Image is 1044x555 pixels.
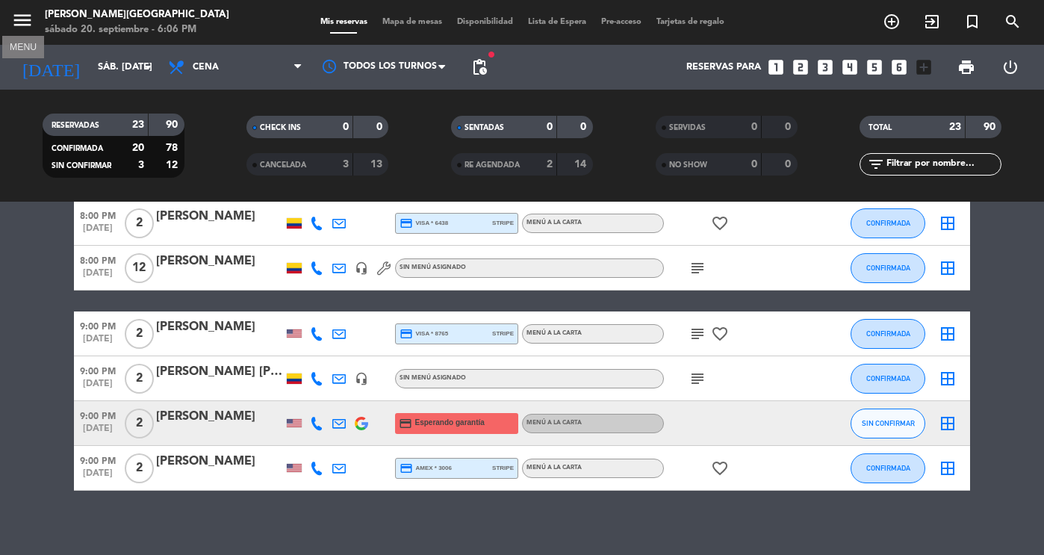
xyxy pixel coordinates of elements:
i: favorite_border [711,214,729,232]
span: 2 [125,208,154,238]
i: looks_6 [889,58,909,77]
i: [DATE] [11,51,90,84]
i: border_all [939,370,957,388]
i: looks_3 [815,58,835,77]
span: stripe [492,218,514,228]
span: Pre-acceso [594,18,649,26]
strong: 0 [376,122,385,132]
span: [DATE] [74,334,122,351]
strong: 3 [343,159,349,170]
span: CONFIRMADA [52,145,103,152]
strong: 0 [751,122,757,132]
span: [DATE] [74,268,122,285]
span: CONFIRMADA [866,329,910,338]
i: subject [689,325,706,343]
i: border_all [939,415,957,432]
strong: 23 [132,120,144,130]
span: NO SHOW [669,161,707,169]
i: add_circle_outline [883,13,901,31]
span: pending_actions [470,58,488,76]
div: [PERSON_NAME] [156,252,283,271]
span: amex * 3006 [400,462,452,475]
span: [DATE] [74,468,122,486]
i: favorite_border [711,325,729,343]
i: looks_5 [865,58,884,77]
span: visa * 8765 [400,327,448,341]
span: CONFIRMADA [866,219,910,227]
i: search [1004,13,1022,31]
strong: 0 [580,122,589,132]
i: looks_4 [840,58,860,77]
div: [PERSON_NAME][GEOGRAPHIC_DATA] [45,7,229,22]
span: RESERVADAS [52,122,99,129]
i: looks_one [766,58,786,77]
strong: 20 [132,143,144,153]
strong: 0 [785,122,794,132]
i: credit_card [400,462,413,475]
span: Menú a la carta [526,465,582,471]
i: subject [689,259,706,277]
span: 2 [125,364,154,394]
i: filter_list [867,155,885,173]
div: [PERSON_NAME] [156,407,283,427]
button: menu [11,9,34,37]
i: border_all [939,325,957,343]
i: add_box [914,58,933,77]
strong: 3 [138,160,144,170]
button: CONFIRMADA [851,208,925,238]
div: LOG OUT [989,45,1034,90]
span: Menú a la carta [526,330,582,336]
strong: 0 [785,159,794,170]
span: TOTAL [869,124,892,131]
strong: 90 [984,122,998,132]
button: CONFIRMADA [851,319,925,349]
i: headset_mic [355,372,368,385]
span: SENTADAS [464,124,504,131]
span: CONFIRMADA [866,464,910,472]
span: Mis reservas [313,18,375,26]
span: Reservas para [686,61,761,73]
div: [PERSON_NAME] [156,452,283,471]
img: google-logo.png [355,417,368,430]
span: 9:00 PM [74,317,122,334]
i: credit_card [399,417,412,430]
i: power_settings_new [1001,58,1019,76]
span: Disponibilidad [450,18,521,26]
button: CONFIRMADA [851,253,925,283]
strong: 12 [166,160,181,170]
i: menu [11,9,34,31]
span: 9:00 PM [74,362,122,379]
span: visa * 6438 [400,217,448,230]
span: CONFIRMADA [866,264,910,272]
button: CONFIRMADA [851,364,925,394]
i: credit_card [400,327,413,341]
i: favorite_border [711,459,729,477]
span: 2 [125,409,154,438]
strong: 90 [166,120,181,130]
strong: 23 [949,122,961,132]
div: [PERSON_NAME] [156,317,283,337]
strong: 78 [166,143,181,153]
span: 8:00 PM [74,206,122,223]
span: 8:00 PM [74,251,122,268]
button: CONFIRMADA [851,453,925,483]
div: sábado 20. septiembre - 6:06 PM [45,22,229,37]
i: headset_mic [355,261,368,275]
span: 2 [125,453,154,483]
span: Sin menú asignado [400,264,466,270]
span: 12 [125,253,154,283]
strong: 2 [547,159,553,170]
span: RE AGENDADA [464,161,520,169]
span: Menú a la carta [526,420,582,426]
span: Cena [193,62,219,72]
span: Menú a la carta [526,220,582,226]
span: CONFIRMADA [866,374,910,382]
i: arrow_drop_down [139,58,157,76]
span: 2 [125,319,154,349]
i: border_all [939,259,957,277]
strong: 0 [751,159,757,170]
span: Lista de Espera [521,18,594,26]
i: exit_to_app [923,13,941,31]
span: stripe [492,329,514,338]
span: [DATE] [74,379,122,396]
